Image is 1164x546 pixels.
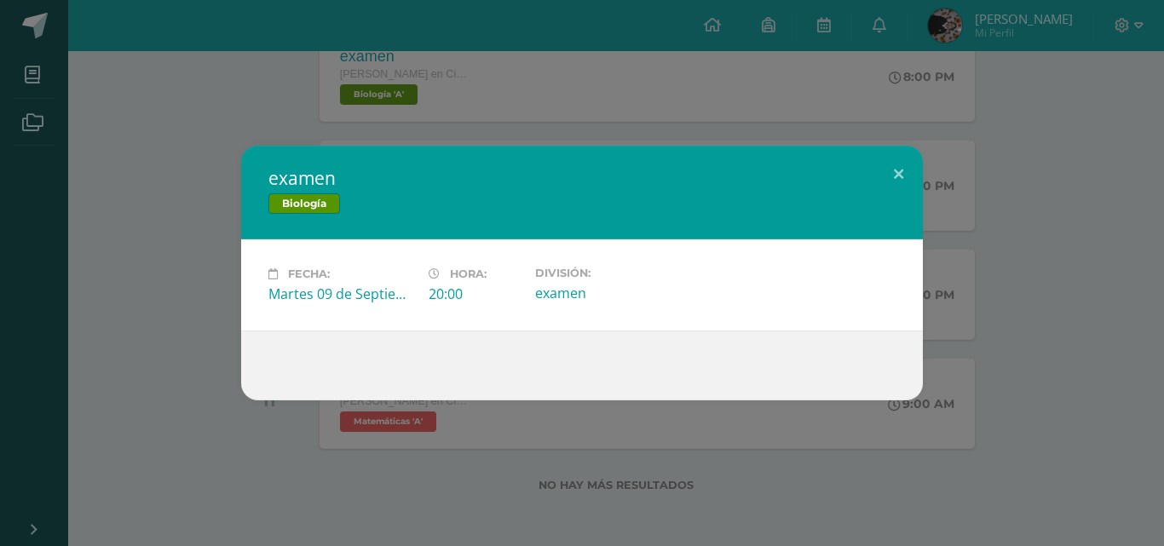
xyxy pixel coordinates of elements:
span: Fecha: [288,267,330,280]
span: Hora: [450,267,487,280]
div: 20:00 [429,284,521,303]
h2: examen [268,166,896,190]
div: Martes 09 de Septiembre [268,284,415,303]
label: División: [535,267,682,279]
span: Biología [268,193,340,214]
div: examen [535,284,682,302]
button: Close (Esc) [874,146,923,204]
